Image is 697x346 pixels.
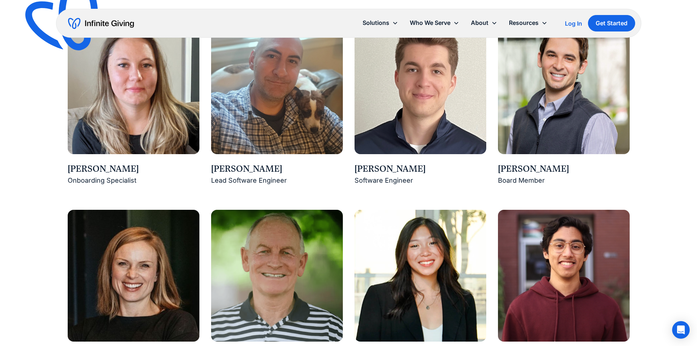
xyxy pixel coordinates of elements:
[68,175,199,186] div: Onboarding Specialist
[471,18,488,28] div: About
[404,15,465,31] div: Who We Serve
[355,175,486,186] div: Software Engineer
[363,18,389,28] div: Solutions
[565,21,582,26] div: Log In
[355,163,486,175] div: [PERSON_NAME]
[357,15,404,31] div: Solutions
[588,15,635,31] a: Get Started
[68,18,134,29] a: home
[498,163,630,175] div: [PERSON_NAME]
[565,19,582,28] a: Log In
[503,15,553,31] div: Resources
[211,163,343,175] div: [PERSON_NAME]
[465,15,503,31] div: About
[498,175,630,186] div: Board Member
[509,18,539,28] div: Resources
[672,321,690,339] div: Open Intercom Messenger
[410,18,450,28] div: Who We Serve
[68,163,199,175] div: [PERSON_NAME]
[211,175,343,186] div: Lead Software Engineer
